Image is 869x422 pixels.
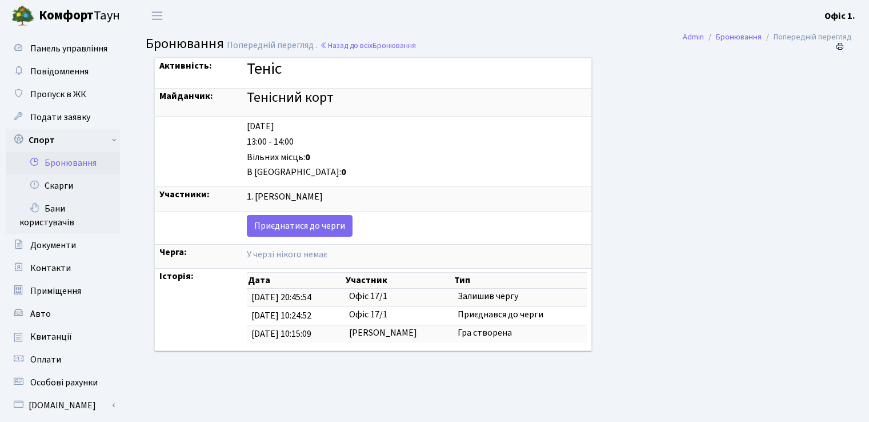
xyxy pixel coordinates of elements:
[345,307,453,325] td: Офіс 17/1
[6,60,120,83] a: Повідомлення
[159,270,194,282] strong: Історія:
[824,10,855,22] b: Офіс 1.
[30,239,76,252] span: Документи
[6,152,120,174] a: Бронювання
[247,325,345,343] td: [DATE] 10:15:09
[6,129,120,152] a: Спорт
[6,257,120,280] a: Контакти
[6,83,120,106] a: Пропуск в ЖК
[6,197,120,234] a: Бани користувачів
[247,248,327,261] span: У черзі нікого немає
[247,289,345,307] td: [DATE] 20:45:54
[824,9,855,23] a: Офіс 1.
[11,5,34,27] img: logo.png
[146,34,224,54] span: Бронювання
[305,151,310,164] b: 0
[6,302,120,325] a: Авто
[30,285,81,297] span: Приміщення
[247,90,587,106] h4: Тенісний корт
[247,120,587,133] div: [DATE]
[6,280,120,302] a: Приміщення
[30,262,71,274] span: Контакти
[30,88,86,101] span: Пропуск в ЖК
[247,190,587,204] div: 1. [PERSON_NAME]
[159,246,187,258] strong: Черга:
[345,325,453,343] td: [PERSON_NAME]
[39,6,120,26] span: Таун
[247,136,587,149] div: 13:00 - 14:00
[666,25,869,49] nav: breadcrumb
[143,6,171,25] button: Переключити навігацію
[247,273,345,289] th: Дата
[345,273,453,289] th: Участник
[345,289,453,307] td: Офіс 17/1
[458,308,543,321] span: Приєднався до черги
[30,308,51,320] span: Авто
[320,40,416,51] a: Назад до всіхБронювання
[458,327,512,339] span: Гра створена
[247,151,587,164] div: Вільних місць:
[30,376,98,389] span: Особові рахунки
[247,307,345,325] td: [DATE] 10:24:52
[458,290,518,302] span: Залишив чергу
[6,371,120,394] a: Особові рахунки
[247,215,353,237] a: Приєднатися до черги
[6,234,120,257] a: Документи
[683,31,704,43] a: Admin
[30,65,89,78] span: Повідомлення
[453,273,587,289] th: Тип
[762,31,852,43] li: Попередній перегляд
[227,39,317,51] span: Попередній перегляд .
[6,106,120,129] a: Подати заявку
[159,59,212,72] strong: Активність:
[373,40,416,51] span: Бронювання
[6,394,120,417] a: [DOMAIN_NAME]
[159,188,210,201] strong: Участники:
[39,6,94,25] b: Комфорт
[716,31,762,43] a: Бронювання
[30,42,107,55] span: Панель управління
[6,325,120,348] a: Квитанції
[6,348,120,371] a: Оплати
[247,166,587,179] div: В [GEOGRAPHIC_DATA]:
[30,331,72,343] span: Квитанції
[6,37,120,60] a: Панель управління
[341,166,346,178] b: 0
[159,90,213,102] strong: Майданчик:
[6,174,120,197] a: Скарги
[247,59,587,79] h3: Теніс
[30,353,61,366] span: Оплати
[30,111,90,124] span: Подати заявку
